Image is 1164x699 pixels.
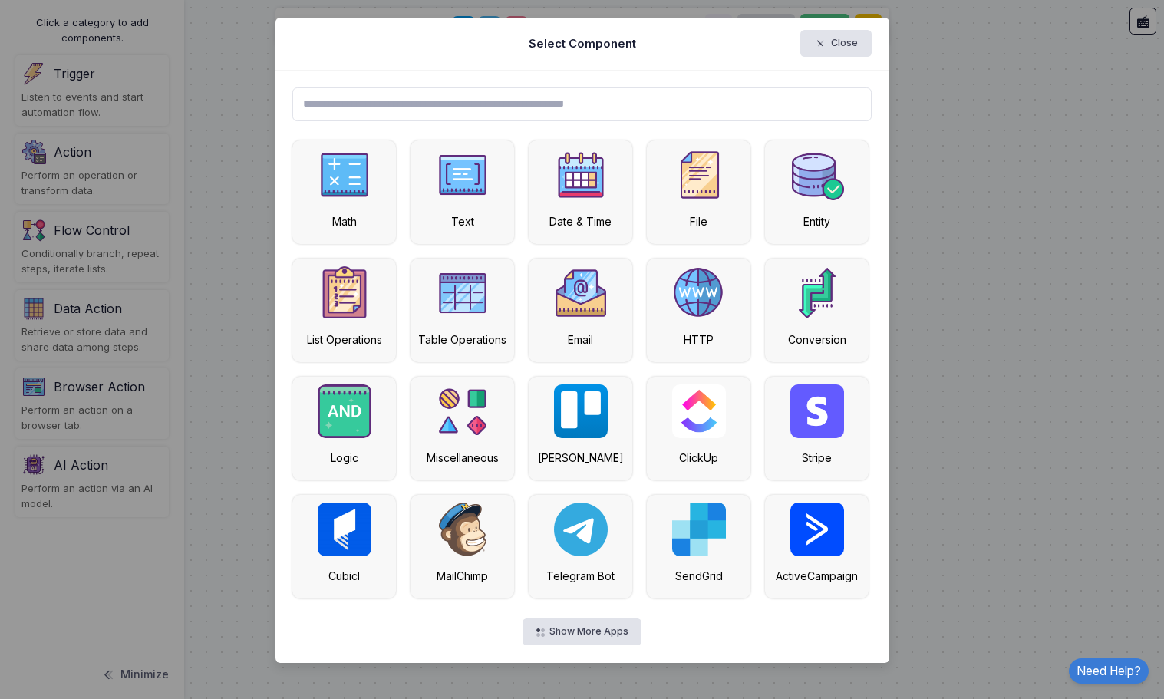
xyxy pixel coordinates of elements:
div: Stripe [773,450,861,466]
div: Conversion [773,331,861,348]
div: Date & Time [536,213,625,229]
div: ActiveCampaign [773,568,861,584]
div: Keywords by Traffic [170,91,259,101]
h5: Select Component [529,35,636,52]
img: table.png [436,266,490,320]
img: sendgrid.svg [672,503,726,556]
img: email.png [554,266,608,320]
div: HTTP [655,331,743,348]
div: Table Operations [418,331,506,348]
div: Cubicl [300,568,388,584]
img: category.png [790,266,844,320]
img: file.png [672,148,726,202]
img: website_grey.svg [25,40,37,52]
div: File [655,213,743,229]
img: telegram-bot.svg [554,503,608,556]
img: date.png [554,148,608,202]
div: Email [536,331,625,348]
div: Logic [300,450,388,466]
img: logo_orange.svg [25,25,37,37]
img: and.png [318,384,371,438]
img: http.png [672,266,726,320]
button: Close [800,30,872,57]
img: stripe.png [790,384,844,438]
img: numbered-list.png [318,266,371,320]
div: Miscellaneous [418,450,506,466]
img: cubicl.jpg [318,503,371,556]
div: Domain: [DOMAIN_NAME] [40,40,169,52]
div: SendGrid [655,568,743,584]
img: category.png [790,148,844,202]
button: Show More Apps [523,618,641,645]
div: Telegram Bot [536,568,625,584]
div: Domain Overview [58,91,137,101]
img: category.png [436,384,490,438]
div: Text [418,213,506,229]
a: Need Help? [1069,658,1149,684]
img: trello.svg [554,384,608,438]
img: math.png [318,148,371,202]
div: [PERSON_NAME] [536,450,625,466]
div: Entity [773,213,861,229]
img: mailchimp.svg [439,503,486,556]
img: tab_keywords_by_traffic_grey.svg [153,89,165,101]
div: MailChimp [418,568,506,584]
div: ClickUp [655,450,743,466]
img: text-v2.png [436,148,490,202]
div: Math [300,213,388,229]
img: active-campaign.png [790,503,844,556]
img: clickup.png [672,384,726,438]
div: v 4.0.25 [43,25,75,37]
div: List Operations [300,331,388,348]
img: tab_domain_overview_orange.svg [41,89,54,101]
